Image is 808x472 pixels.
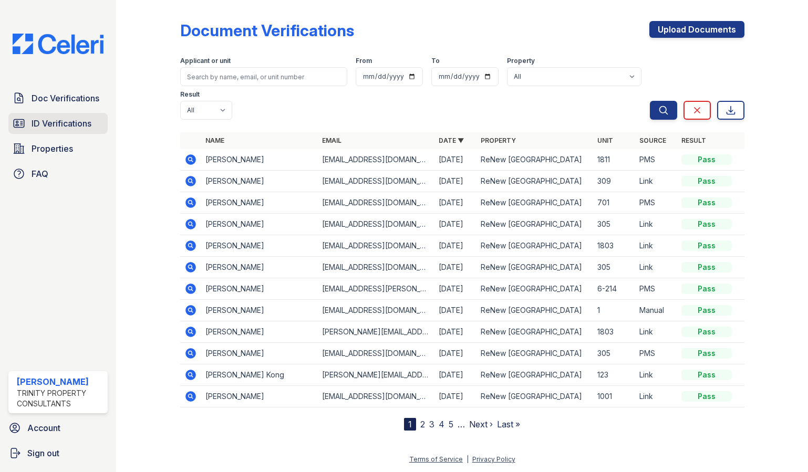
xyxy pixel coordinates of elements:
[8,88,108,109] a: Doc Verifications
[597,137,613,144] a: Unit
[635,343,677,364] td: PMS
[27,447,59,459] span: Sign out
[635,235,677,257] td: Link
[8,163,108,184] a: FAQ
[27,422,60,434] span: Account
[201,149,318,171] td: [PERSON_NAME]
[434,364,476,386] td: [DATE]
[681,240,732,251] div: Pass
[476,214,593,235] td: ReNew [GEOGRAPHIC_DATA]
[318,235,434,257] td: [EMAIL_ADDRESS][DOMAIN_NAME]
[635,300,677,321] td: Manual
[318,364,434,386] td: [PERSON_NAME][EMAIL_ADDRESS][DOMAIN_NAME]
[593,149,635,171] td: 1811
[681,391,732,402] div: Pass
[476,386,593,407] td: ReNew [GEOGRAPHIC_DATA]
[32,167,48,180] span: FAQ
[8,138,108,159] a: Properties
[32,142,73,155] span: Properties
[593,386,635,407] td: 1001
[639,137,666,144] a: Source
[681,327,732,337] div: Pass
[593,171,635,192] td: 309
[318,171,434,192] td: [EMAIL_ADDRESS][DOMAIN_NAME]
[434,386,476,407] td: [DATE]
[201,364,318,386] td: [PERSON_NAME] Kong
[404,418,416,431] div: 1
[635,321,677,343] td: Link
[4,417,112,438] a: Account
[593,343,635,364] td: 305
[635,364,677,386] td: Link
[476,149,593,171] td: ReNew [GEOGRAPHIC_DATA]
[593,235,635,257] td: 1803
[593,192,635,214] td: 701
[507,57,535,65] label: Property
[17,388,103,409] div: Trinity Property Consultants
[318,321,434,343] td: [PERSON_NAME][EMAIL_ADDRESS][DOMAIN_NAME]
[434,321,476,343] td: [DATE]
[593,214,635,235] td: 305
[4,443,112,464] a: Sign out
[17,375,103,388] div: [PERSON_NAME]
[434,149,476,171] td: [DATE]
[476,192,593,214] td: ReNew [GEOGRAPHIC_DATA]
[681,262,732,272] div: Pass
[201,278,318,300] td: [PERSON_NAME]
[201,343,318,364] td: [PERSON_NAME]
[201,257,318,278] td: [PERSON_NAME]
[476,278,593,300] td: ReNew [GEOGRAPHIC_DATA]
[635,149,677,171] td: PMS
[476,171,593,192] td: ReNew [GEOGRAPHIC_DATA]
[434,214,476,235] td: [DATE]
[201,192,318,214] td: [PERSON_NAME]
[681,137,706,144] a: Result
[439,137,464,144] a: Date ▼
[434,192,476,214] td: [DATE]
[356,57,372,65] label: From
[476,235,593,257] td: ReNew [GEOGRAPHIC_DATA]
[635,171,677,192] td: Link
[476,257,593,278] td: ReNew [GEOGRAPHIC_DATA]
[434,235,476,257] td: [DATE]
[201,214,318,235] td: [PERSON_NAME]
[180,21,354,40] div: Document Verifications
[469,419,493,429] a: Next ›
[439,419,444,429] a: 4
[593,257,635,278] td: 305
[458,418,465,431] span: …
[201,235,318,257] td: [PERSON_NAME]
[681,154,732,165] div: Pass
[434,257,476,278] td: [DATE]
[434,171,476,192] td: [DATE]
[201,386,318,407] td: [PERSON_NAME]
[681,370,732,380] div: Pass
[681,219,732,229] div: Pass
[32,117,91,130] span: ID Verifications
[4,34,112,54] img: CE_Logo_Blue-a8612792a0a2168367f1c8372b55b34899dd931a85d93a1a3d3e32e68fde9ad4.png
[635,278,677,300] td: PMS
[318,192,434,214] td: [EMAIL_ADDRESS][DOMAIN_NAME]
[593,278,635,300] td: 6-214
[681,176,732,186] div: Pass
[201,300,318,321] td: [PERSON_NAME]
[318,386,434,407] td: [EMAIL_ADDRESS][DOMAIN_NAME]
[434,278,476,300] td: [DATE]
[681,348,732,359] div: Pass
[593,300,635,321] td: 1
[681,305,732,316] div: Pass
[322,137,341,144] a: Email
[8,113,108,134] a: ID Verifications
[205,137,224,144] a: Name
[318,149,434,171] td: [EMAIL_ADDRESS][DOMAIN_NAME]
[481,137,516,144] a: Property
[476,321,593,343] td: ReNew [GEOGRAPHIC_DATA]
[434,300,476,321] td: [DATE]
[180,90,200,99] label: Result
[497,419,520,429] a: Last »
[431,57,440,65] label: To
[409,455,463,463] a: Terms of Service
[201,171,318,192] td: [PERSON_NAME]
[476,343,593,364] td: ReNew [GEOGRAPHIC_DATA]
